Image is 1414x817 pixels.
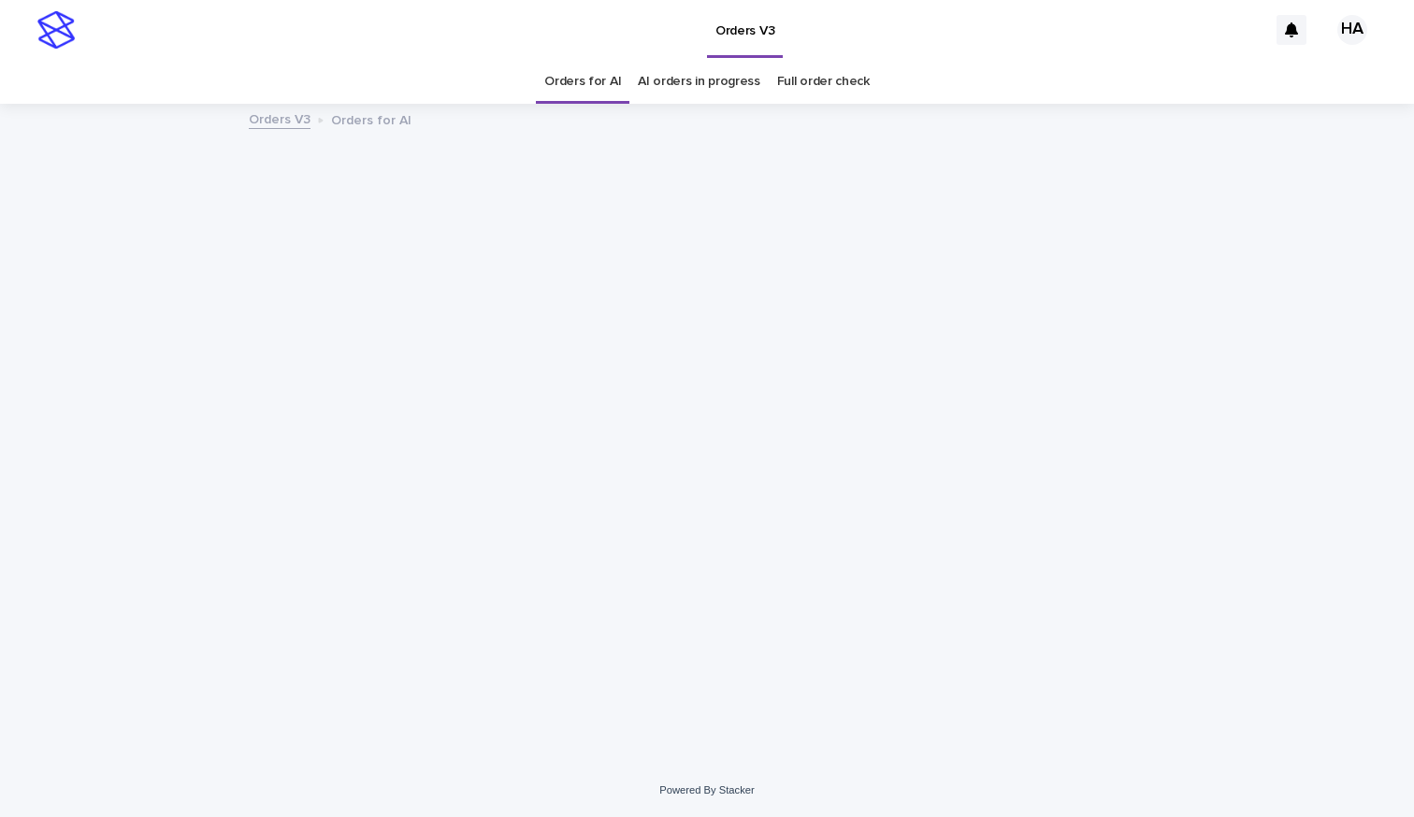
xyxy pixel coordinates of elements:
[37,11,75,49] img: stacker-logo-s-only.png
[249,107,310,129] a: Orders V3
[777,60,870,104] a: Full order check
[331,108,411,129] p: Orders for AI
[544,60,621,104] a: Orders for AI
[659,784,754,795] a: Powered By Stacker
[1337,15,1367,45] div: HA
[638,60,760,104] a: AI orders in progress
